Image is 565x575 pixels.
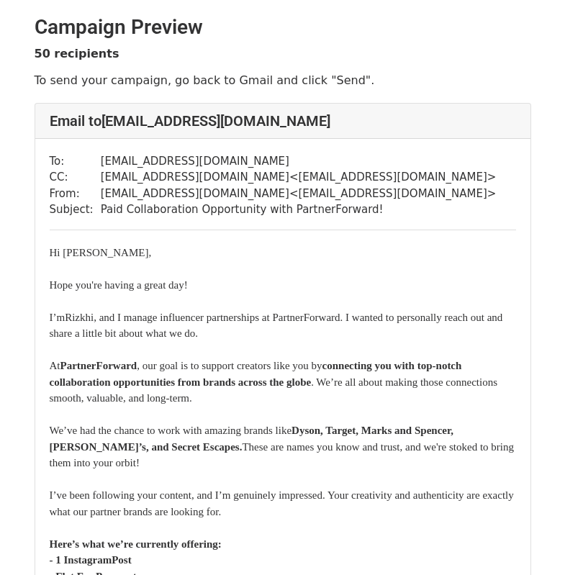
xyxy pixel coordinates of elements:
[101,186,497,202] td: [EMAIL_ADDRESS][DOMAIN_NAME] < [EMAIL_ADDRESS][DOMAIN_NAME] >
[50,202,101,218] td: Subject:
[35,15,531,40] h2: Campaign Preview
[50,153,101,170] td: To:
[101,169,497,186] td: [EMAIL_ADDRESS][DOMAIN_NAME] < [EMAIL_ADDRESS][DOMAIN_NAME] >
[64,554,112,566] span: Instagram
[35,47,119,60] strong: 50 recipients
[50,360,462,388] b: connecting you with top-notch collaboration opportunities from brands across the globe
[50,186,101,202] td: From:
[101,153,497,170] td: [EMAIL_ADDRESS][DOMAIN_NAME]
[50,425,453,453] b: Dyson, Target, Marks and Spencer, [PERSON_NAME]’s, and Secret Escapes.
[72,312,94,323] span: izkhi
[50,112,516,130] h4: Email to [EMAIL_ADDRESS][DOMAIN_NAME]
[50,169,101,186] td: CC:
[101,202,497,218] td: Paid Collaboration Opportunity with PartnerForward!
[50,245,516,261] div: ​Hi [PERSON_NAME],
[60,360,137,371] b: PartnerForward
[35,73,531,88] p: To send your campaign, go back to Gmail and click "Send".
